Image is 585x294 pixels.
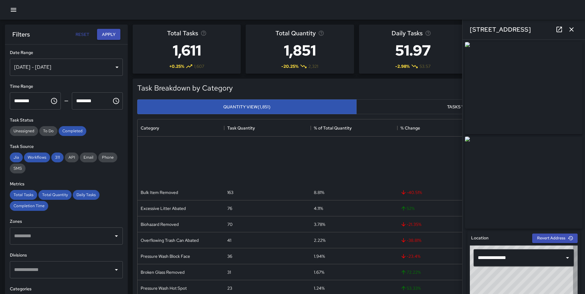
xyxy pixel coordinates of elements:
div: Pressure Wash Block Face [141,253,190,259]
div: [DATE] - [DATE] [10,59,123,76]
div: 311 [51,153,64,162]
span: SMS [10,166,25,171]
span: + 0.25 % [169,63,184,69]
span: 2,321 [308,63,318,69]
span: 311 [51,155,64,160]
svg: Average number of tasks per day in the selected period, compared to the previous period. [425,30,431,36]
div: Overflowing Trash Can Abated [141,237,199,243]
h3: 1,611 [167,38,207,63]
h6: Metrics [10,181,123,188]
button: Apply [97,29,120,40]
h6: Task Status [10,117,123,124]
div: % of Total Quantity [311,119,397,137]
h5: Task Breakdown by Category [137,83,233,93]
div: 4.11% [314,205,323,211]
div: API [65,153,79,162]
span: Total Quantity [275,28,316,38]
div: SMS [10,164,25,173]
svg: Total number of tasks in the selected period, compared to the previous period. [201,30,207,36]
h6: Categories [10,286,123,292]
div: Task Quantity [224,119,311,137]
span: Phone [98,155,117,160]
span: Total Quantity [38,192,72,197]
span: Workflows [24,155,50,160]
div: 1.94% [314,253,325,259]
h6: Zones [10,218,123,225]
div: Completion Time [10,201,48,211]
span: -23.4 % [400,253,420,259]
div: Bulk Item Removed [141,189,178,195]
div: 70 [227,221,232,227]
span: Total Tasks [10,192,37,197]
button: Quantity View(1,851) [137,99,357,114]
div: 41 [227,237,231,243]
div: Category [138,119,224,137]
div: Excessive Litter Abated [141,205,186,211]
span: To Do [39,128,57,133]
div: Pressure Wash Hot Spot [141,285,187,291]
h6: Divisions [10,252,123,259]
div: 36 [227,253,232,259]
h6: Time Range [10,83,123,90]
span: Total Tasks [167,28,198,38]
div: Completed [59,126,86,136]
div: 8.81% [314,189,324,195]
span: Daily Tasks [392,28,423,38]
button: Open [112,265,121,274]
span: Jia [10,155,23,160]
h3: 51.97 [392,38,435,63]
div: Category [141,119,159,137]
div: % of Total Quantity [314,119,352,137]
h6: Task Source [10,143,123,150]
span: Email [80,155,97,160]
h6: Filters [12,29,30,39]
span: 53.57 [419,63,431,69]
button: Tasks View(1,611) [356,99,575,114]
span: 52 % [400,205,415,211]
div: To Do [39,126,57,136]
div: Task Quantity [227,119,255,137]
div: Workflows [24,153,50,162]
span: -38.81 % [400,237,421,243]
div: 2.22% [314,237,326,243]
div: Total Quantity [38,190,72,200]
button: Open [112,232,121,240]
span: -21.35 % [400,221,421,227]
button: Choose time, selected time is 11:59 PM [110,95,122,107]
div: Total Tasks [10,190,37,200]
div: 163 [227,189,233,195]
div: Unassigned [10,126,38,136]
span: Completion Time [10,203,48,208]
div: 31 [227,269,231,275]
div: % Change [400,119,420,137]
span: -40.51 % [400,189,422,195]
div: % Change [397,119,484,137]
div: 3.78% [314,221,325,227]
div: 76 [227,205,232,211]
div: 1.67% [314,269,324,275]
span: 1,607 [194,63,204,69]
div: Jia [10,153,23,162]
span: 53.33 % [400,285,421,291]
div: 23 [227,285,232,291]
div: Email [80,153,97,162]
h3: 1,851 [275,38,324,63]
button: Choose time, selected time is 12:00 AM [48,95,60,107]
span: -20.25 % [281,63,298,69]
div: Phone [98,153,117,162]
span: 72.22 % [400,269,421,275]
div: 1.24% [314,285,325,291]
button: Reset [72,29,92,40]
div: Daily Tasks [73,190,99,200]
h6: Date Range [10,49,123,56]
div: Biohazard Removed [141,221,179,227]
span: Completed [59,128,86,133]
span: Daily Tasks [73,192,99,197]
span: Unassigned [10,128,38,133]
span: API [65,155,79,160]
span: -2.98 % [395,63,410,69]
div: Broken Glass Removed [141,269,185,275]
svg: Total task quantity in the selected period, compared to the previous period. [318,30,324,36]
